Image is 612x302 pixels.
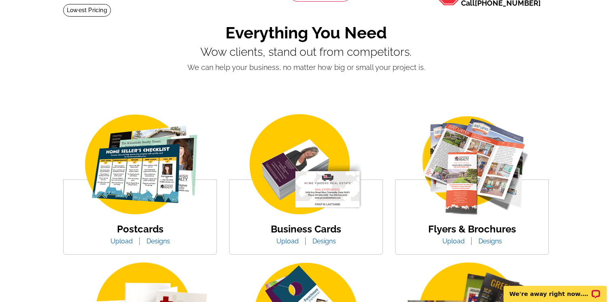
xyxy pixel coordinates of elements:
[140,237,176,245] a: Designs
[71,112,209,218] img: img_postcard.png
[117,223,164,235] a: Postcards
[428,223,516,235] a: Flyers & Brochures
[237,112,375,218] img: business-card.png
[472,237,508,245] a: Designs
[306,237,342,245] a: Designs
[104,237,139,245] a: Upload
[63,46,549,59] p: Wow clients, stand out from competitors.
[63,62,549,73] p: We can help your business, no matter how big or small your project is.
[436,237,471,245] a: Upload
[498,277,612,302] iframe: LiveChat chat widget
[403,112,541,218] img: flyer-card.png
[63,23,549,42] h1: Everything You Need
[271,223,341,235] a: Business Cards
[270,237,305,245] a: Upload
